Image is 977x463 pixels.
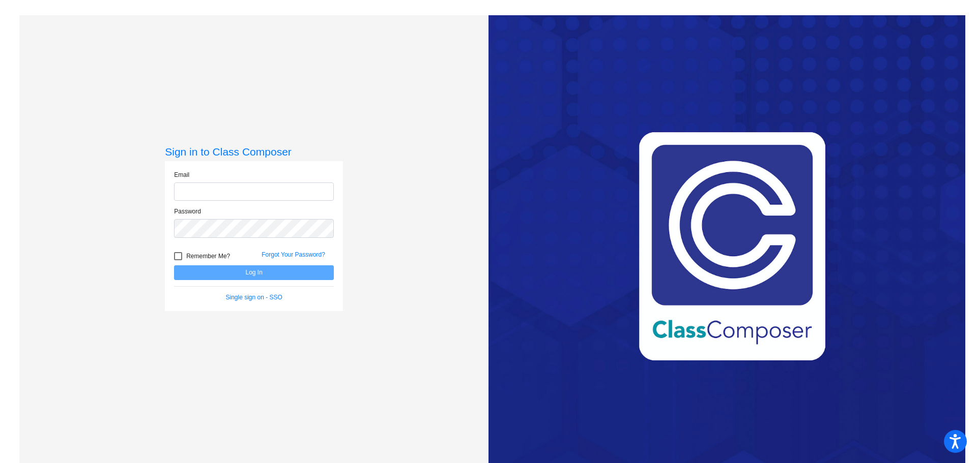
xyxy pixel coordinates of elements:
span: Remember Me? [186,250,230,262]
a: Forgot Your Password? [262,251,325,258]
a: Single sign on - SSO [226,294,282,301]
label: Password [174,207,201,216]
label: Email [174,170,189,179]
button: Log In [174,265,334,280]
h3: Sign in to Class Composer [165,145,343,158]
